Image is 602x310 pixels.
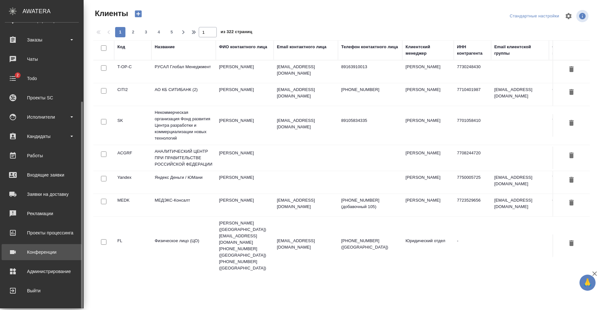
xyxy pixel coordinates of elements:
[131,8,146,19] button: Создать
[402,194,454,216] td: [PERSON_NAME]
[221,28,252,37] span: из 322 страниц
[2,244,82,260] a: Конференции
[5,74,79,83] div: Todo
[5,170,79,180] div: Входящие заявки
[216,114,274,137] td: [PERSON_NAME]
[549,60,600,83] td: Русал
[93,8,128,19] span: Клиенты
[154,27,164,37] button: 4
[561,8,576,24] span: Настроить таблицу
[277,117,335,130] p: [EMAIL_ADDRESS][DOMAIN_NAME]
[454,60,491,83] td: 7730248430
[549,83,600,106] td: Сити
[114,60,151,83] td: T-OP-C
[216,194,274,216] td: [PERSON_NAME]
[2,205,82,222] a: Рекламации
[114,171,151,194] td: Yandex
[151,60,216,83] td: РУСАЛ Глобал Менеджмент
[216,171,274,194] td: [PERSON_NAME]
[114,147,151,169] td: ACGRF
[114,234,151,257] td: FL
[454,234,491,257] td: -
[277,44,326,50] div: Email контактного лица
[566,174,577,186] button: Удалить
[2,51,82,67] a: Чаты
[508,11,561,21] div: split button
[154,29,164,35] span: 4
[5,228,79,238] div: Проекты процессинга
[454,147,491,169] td: 7708244720
[114,83,151,106] td: CITI2
[23,5,84,18] div: AWATERA
[402,171,454,194] td: [PERSON_NAME]
[454,171,491,194] td: 7750005725
[2,263,82,279] a: Администрирование
[151,145,216,171] td: АНАЛИТИЧЕСКИЙ ЦЕНТР ПРИ ПРАВИТЕЛЬСТВЕ РОССИЙСКОЙ ФЕДЕРАЦИИ
[454,83,491,106] td: 7710401987
[277,87,335,99] p: [EMAIL_ADDRESS][DOMAIN_NAME]
[491,171,549,194] td: [EMAIL_ADDRESS][DOMAIN_NAME]
[341,117,399,124] p: 89105834335
[114,114,151,137] td: SK
[457,44,488,57] div: ИНН контрагента
[219,44,267,50] div: ФИО контактного лица
[566,238,577,250] button: Удалить
[5,112,79,122] div: Исполнители
[579,275,596,291] button: 🙏
[5,286,79,296] div: Выйти
[454,114,491,137] td: 7701058410
[566,150,577,162] button: Удалить
[167,27,177,37] button: 5
[5,151,79,160] div: Работы
[402,147,454,169] td: [PERSON_NAME]
[566,64,577,76] button: Удалить
[2,90,82,106] a: Проекты SC
[341,64,399,70] p: 89163910013
[2,167,82,183] a: Входящие заявки
[117,44,125,50] div: Код
[491,83,549,106] td: [EMAIL_ADDRESS][DOMAIN_NAME]
[5,93,79,103] div: Проекты SC
[582,276,593,289] span: 🙏
[402,234,454,257] td: Юридический отдел
[566,197,577,209] button: Удалить
[5,54,79,64] div: Чаты
[216,147,274,169] td: [PERSON_NAME]
[566,117,577,129] button: Удалить
[552,44,597,57] div: Ответственная команда
[5,209,79,218] div: Рекламации
[5,267,79,276] div: Администрирование
[341,197,399,210] p: [PHONE_NUMBER] (добавочный 105)
[167,29,177,35] span: 5
[341,238,399,251] p: [PHONE_NUMBER] ([GEOGRAPHIC_DATA])
[406,44,451,57] div: Клиентский менеджер
[5,35,79,45] div: Заказы
[549,194,600,216] td: Сити3
[549,234,600,257] td: ЦО
[402,114,454,137] td: [PERSON_NAME]
[2,283,82,299] a: Выйти
[2,148,82,164] a: Работы
[141,27,151,37] button: 3
[2,225,82,241] a: Проекты процессинга
[5,132,79,141] div: Кандидаты
[566,87,577,98] button: Удалить
[277,64,335,77] p: [EMAIL_ADDRESS][DOMAIN_NAME]
[549,114,600,137] td: Технический
[155,44,175,50] div: Название
[549,171,600,194] td: Таганка
[216,60,274,83] td: [PERSON_NAME]
[454,194,491,216] td: 7723529656
[151,234,216,257] td: Физическое лицо (ЦО)
[491,194,549,216] td: [EMAIL_ADDRESS][DOMAIN_NAME]
[151,171,216,194] td: Яндекс Деньги / ЮМани
[5,247,79,257] div: Конференции
[151,106,216,145] td: Некоммерческая организация Фонд развития Центра разработки и коммерциализации новых технологий
[151,83,216,106] td: АО КБ СИТИБАНК (2)
[216,217,274,275] td: [PERSON_NAME] ([GEOGRAPHIC_DATA]) [EMAIL_ADDRESS][DOMAIN_NAME] [PHONE_NUMBER] ([GEOGRAPHIC_DATA])...
[402,83,454,106] td: [PERSON_NAME]
[341,87,399,93] p: [PHONE_NUMBER]
[341,44,398,50] div: Телефон контактного лица
[128,27,138,37] button: 2
[141,29,151,35] span: 3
